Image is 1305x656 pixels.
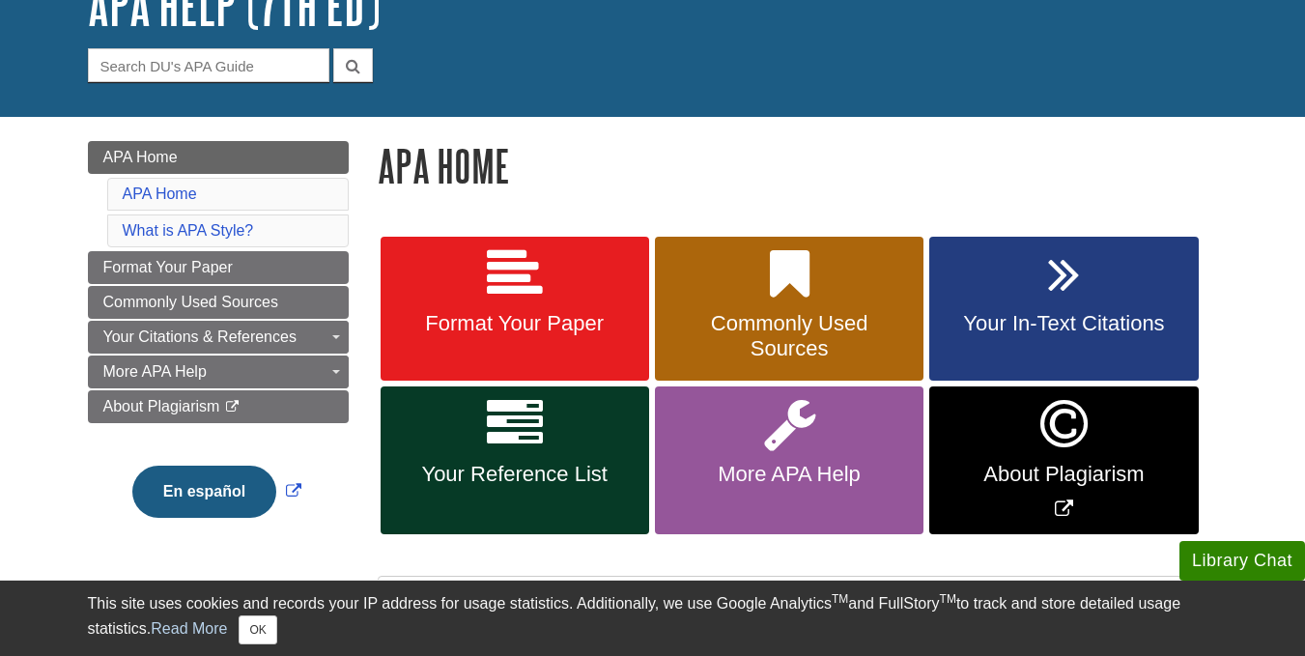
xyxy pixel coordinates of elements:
[123,222,254,239] a: What is APA Style?
[224,401,241,414] i: This link opens in a new window
[395,311,635,336] span: Format Your Paper
[103,328,297,345] span: Your Citations & References
[944,462,1183,487] span: About Plagiarism
[655,237,923,382] a: Commonly Used Sources
[379,577,1217,628] h2: What is APA Style?
[239,615,276,644] button: Close
[132,466,276,518] button: En español
[103,363,207,380] span: More APA Help
[103,398,220,414] span: About Plagiarism
[669,462,909,487] span: More APA Help
[88,48,329,82] input: Search DU's APA Guide
[88,356,349,388] a: More APA Help
[151,620,227,637] a: Read More
[395,462,635,487] span: Your Reference List
[88,141,349,174] a: APA Home
[128,483,306,499] a: Link opens in new window
[88,251,349,284] a: Format Your Paper
[88,141,349,551] div: Guide Page Menu
[669,311,909,361] span: Commonly Used Sources
[381,237,649,382] a: Format Your Paper
[103,259,233,275] span: Format Your Paper
[103,149,178,165] span: APA Home
[944,311,1183,336] span: Your In-Text Citations
[940,592,956,606] sup: TM
[123,185,197,202] a: APA Home
[1179,541,1305,581] button: Library Chat
[88,592,1218,644] div: This site uses cookies and records your IP address for usage statistics. Additionally, we use Goo...
[381,386,649,534] a: Your Reference List
[655,386,923,534] a: More APA Help
[378,141,1218,190] h1: APA Home
[88,390,349,423] a: About Plagiarism
[929,237,1198,382] a: Your In-Text Citations
[929,386,1198,534] a: Link opens in new window
[88,286,349,319] a: Commonly Used Sources
[88,321,349,354] a: Your Citations & References
[103,294,278,310] span: Commonly Used Sources
[832,592,848,606] sup: TM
